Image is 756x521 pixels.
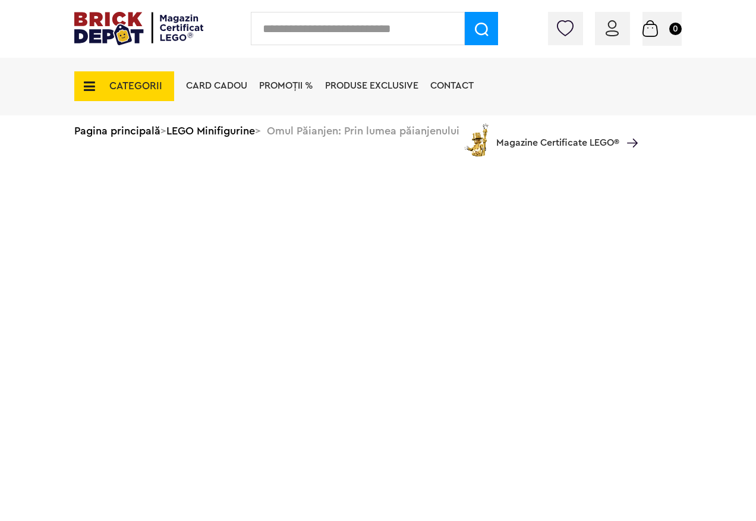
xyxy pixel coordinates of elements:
[669,23,682,35] small: 0
[109,81,162,91] span: CATEGORII
[496,121,619,149] span: Magazine Certificate LEGO®
[325,81,418,90] a: Produse exclusive
[430,81,474,90] a: Contact
[259,81,313,90] a: PROMOȚII %
[619,123,638,133] a: Magazine Certificate LEGO®
[186,81,247,90] a: Card Cadou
